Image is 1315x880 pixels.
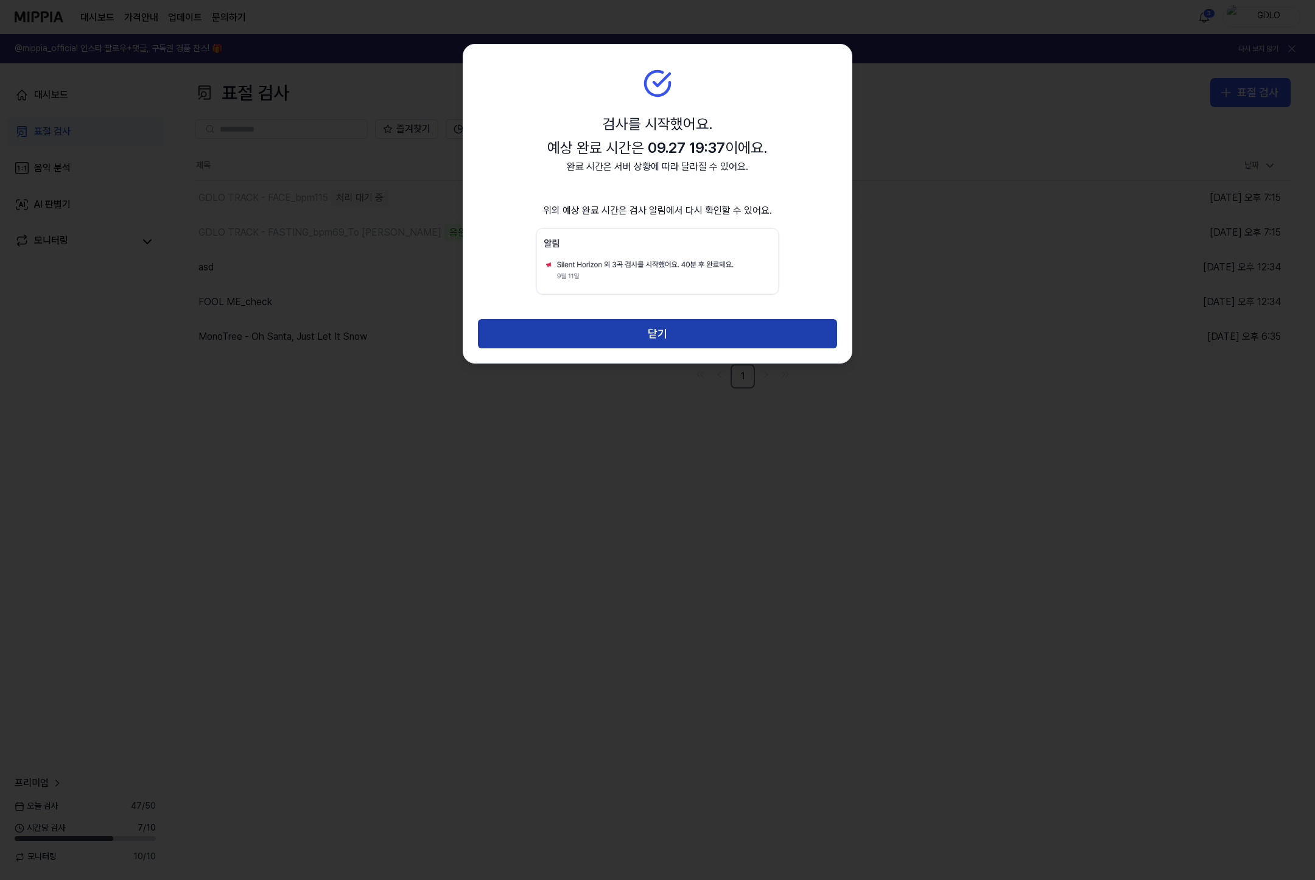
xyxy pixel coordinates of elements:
strong: 09.27 19:37 [648,139,725,157]
p: 완료 시간은 서버 상황에 따라 달라질 수 있어요. [536,160,779,174]
h2: 검사를 시작했어요. 예상 완료 시간은 이에요. [536,113,779,160]
p: 위의 예상 완료 시간은 검사 알림에서 다시 확인할 수 있어요. [536,203,779,218]
button: 닫기 [478,319,837,348]
img: 검사 완료 알림 미리보기 [536,228,779,295]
